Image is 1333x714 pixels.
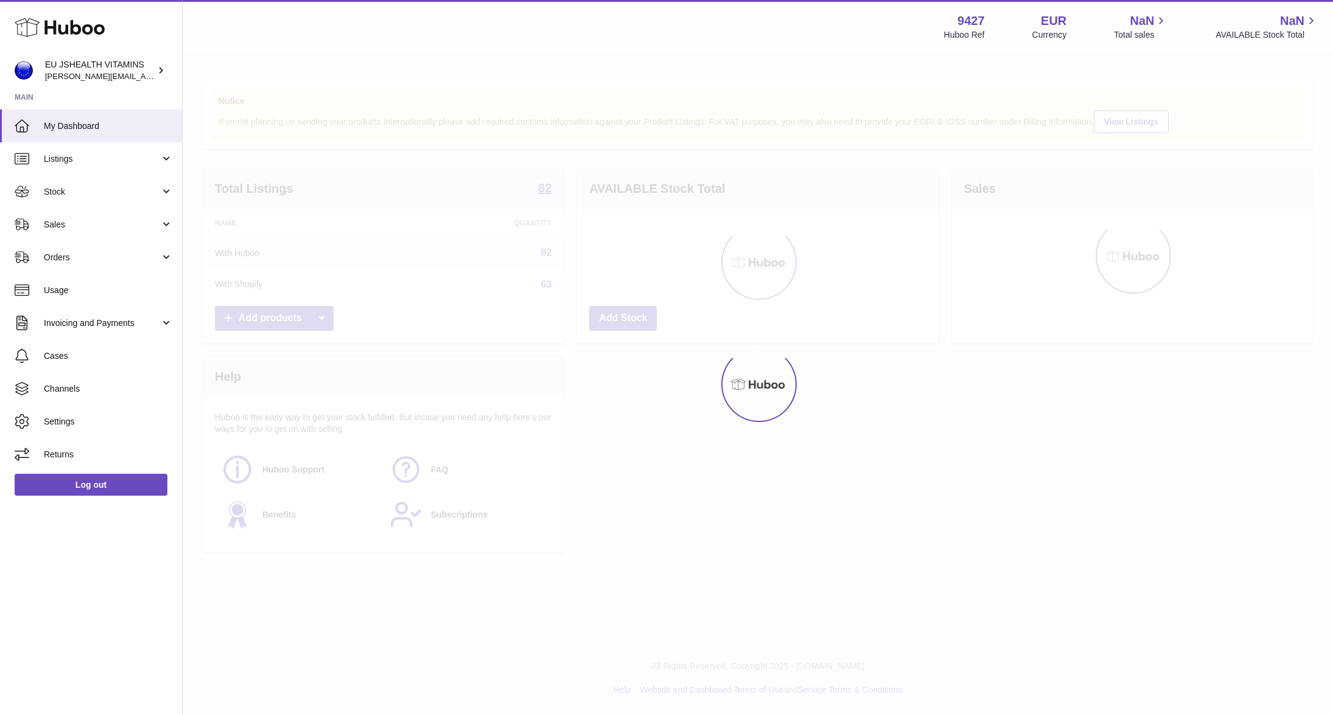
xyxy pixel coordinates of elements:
span: AVAILABLE Stock Total [1216,29,1318,41]
span: NaN [1280,13,1304,29]
a: NaN Total sales [1114,13,1168,41]
strong: 9427 [957,13,985,29]
span: Sales [44,219,160,230]
span: [PERSON_NAME][EMAIL_ADDRESS][DOMAIN_NAME] [45,71,244,81]
div: EU JSHEALTH VITAMINS [45,59,155,82]
span: Stock [44,186,160,198]
strong: EUR [1041,13,1066,29]
span: Orders [44,252,160,263]
span: Channels [44,383,173,395]
span: Usage [44,285,173,296]
span: Invoicing and Payments [44,317,160,329]
span: NaN [1130,13,1154,29]
div: Currency [1032,29,1067,41]
span: Total sales [1114,29,1168,41]
span: Returns [44,449,173,460]
a: Log out [15,474,167,496]
img: laura@jessicasepel.com [15,61,33,80]
div: Huboo Ref [944,29,985,41]
span: Cases [44,350,173,362]
a: NaN AVAILABLE Stock Total [1216,13,1318,41]
span: Listings [44,153,160,165]
span: Settings [44,416,173,428]
span: My Dashboard [44,120,173,132]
